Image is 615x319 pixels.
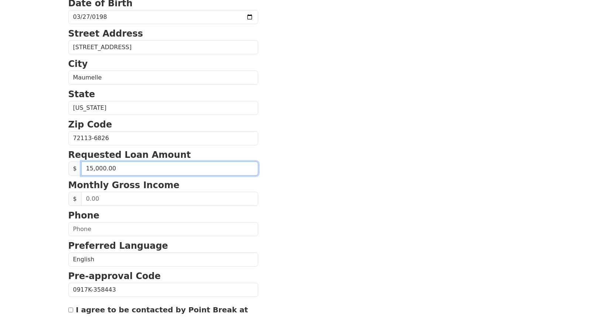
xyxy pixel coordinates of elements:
strong: Street Address [68,28,143,39]
input: 0.00 [81,192,258,206]
strong: State [68,89,95,99]
span: $ [68,162,82,176]
p: Monthly Gross Income [68,179,258,192]
input: City [68,71,258,85]
strong: Pre-approval Code [68,271,161,281]
strong: Preferred Language [68,241,168,251]
input: Pre-approval Code [68,283,258,297]
strong: Requested Loan Amount [68,150,191,160]
span: $ [68,192,82,206]
input: Street Address [68,40,258,54]
strong: Phone [68,210,100,221]
input: Zip Code [68,131,258,145]
input: Phone [68,222,258,236]
input: 0.00 [81,162,258,176]
strong: Zip Code [68,119,112,130]
strong: City [68,59,88,69]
